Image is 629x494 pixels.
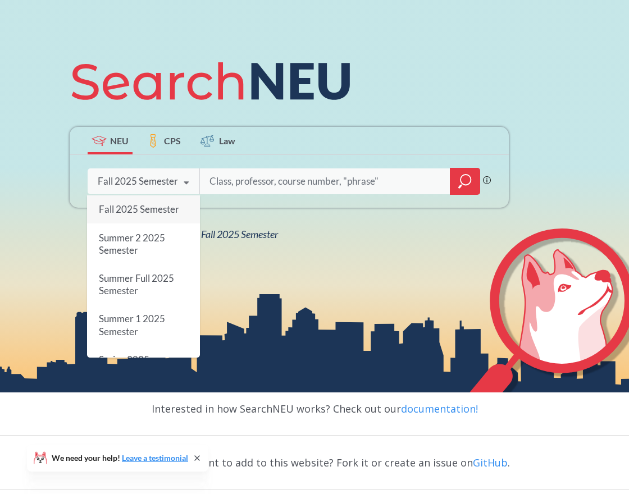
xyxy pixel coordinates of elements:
[99,203,179,215] span: Fall 2025 Semester
[98,175,178,187] div: Fall 2025 Semester
[180,228,278,240] span: NEU Fall 2025 Semester
[110,134,129,147] span: NEU
[99,354,149,378] span: Spring 2025 Semester
[99,272,174,296] span: Summer Full 2025 Semester
[219,134,235,147] span: Law
[458,173,472,189] svg: magnifying glass
[99,313,165,337] span: Summer 1 2025 Semester
[208,170,442,193] input: Class, professor, course number, "phrase"
[401,402,478,415] a: documentation!
[450,168,480,195] div: magnifying glass
[164,134,181,147] span: CPS
[473,456,508,469] a: GitHub
[99,232,165,256] span: Summer 2 2025 Semester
